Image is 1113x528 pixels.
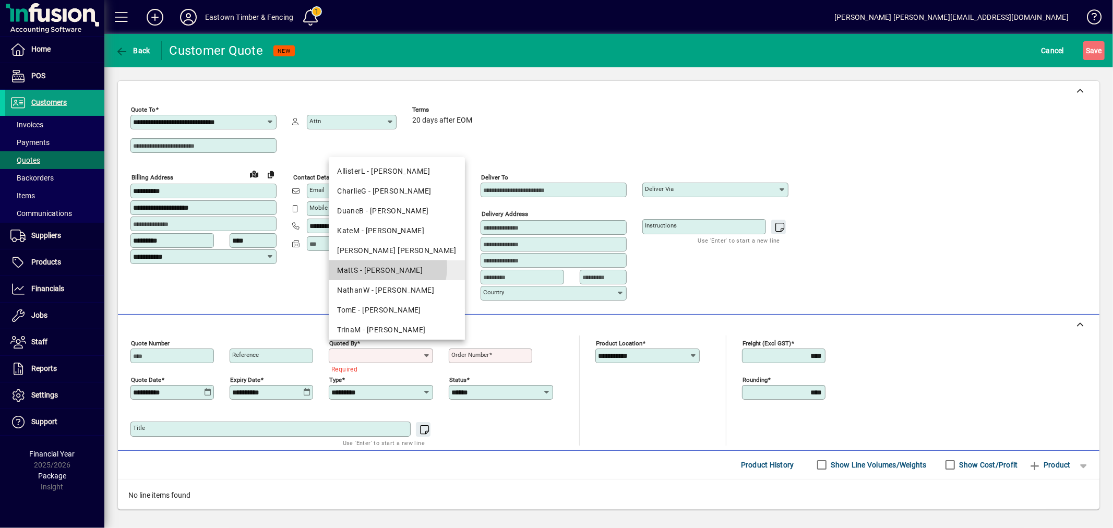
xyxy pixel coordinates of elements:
[5,151,104,169] a: Quotes
[31,231,61,239] span: Suppliers
[170,42,264,59] div: Customer Quote
[5,356,104,382] a: Reports
[329,280,465,300] mat-option: NathanW - Nathan Woolley
[31,284,64,293] span: Financials
[31,391,58,399] span: Settings
[5,223,104,249] a: Suppliers
[131,376,161,383] mat-label: Quote date
[131,106,155,113] mat-label: Quote To
[232,351,259,358] mat-label: Reference
[481,174,508,181] mat-label: Deliver To
[1023,455,1076,474] button: Product
[205,9,293,26] div: Eastown Timber & Fencing
[1042,42,1064,59] span: Cancel
[737,455,798,474] button: Product History
[343,437,425,449] mat-hint: Use 'Enter' to start a new line
[246,165,262,182] a: View on map
[483,289,504,296] mat-label: Country
[329,181,465,201] mat-option: CharlieG - Charlie Gourlay
[104,41,162,60] app-page-header-button: Back
[31,98,67,106] span: Customers
[829,460,927,470] label: Show Line Volumes/Weights
[5,409,104,435] a: Support
[10,138,50,147] span: Payments
[337,206,457,217] div: DuaneB - [PERSON_NAME]
[645,185,674,193] mat-label: Deliver via
[10,209,72,218] span: Communications
[31,45,51,53] span: Home
[10,174,54,182] span: Backorders
[596,339,642,346] mat-label: Product location
[230,376,260,383] mat-label: Expiry date
[329,260,465,280] mat-option: MattS - Matt Smith
[31,364,57,373] span: Reports
[329,339,357,346] mat-label: Quoted by
[5,276,104,302] a: Financials
[337,225,457,236] div: KateM - [PERSON_NAME]
[1039,41,1067,60] button: Cancel
[262,166,279,183] button: Copy to Delivery address
[337,186,457,197] div: CharlieG - [PERSON_NAME]
[5,187,104,205] a: Items
[38,472,66,480] span: Package
[834,9,1069,26] div: [PERSON_NAME] [PERSON_NAME][EMAIL_ADDRESS][DOMAIN_NAME]
[337,265,457,276] div: MattS - [PERSON_NAME]
[412,116,472,125] span: 20 days after EOM
[5,116,104,134] a: Invoices
[743,376,768,383] mat-label: Rounding
[138,8,172,27] button: Add
[10,121,43,129] span: Invoices
[1086,42,1102,59] span: ave
[5,169,104,187] a: Backorders
[1083,41,1105,60] button: Save
[741,457,794,473] span: Product History
[131,339,170,346] mat-label: Quote number
[309,186,325,194] mat-label: Email
[5,249,104,275] a: Products
[5,63,104,89] a: POS
[309,204,328,211] mat-label: Mobile
[329,376,342,383] mat-label: Type
[31,71,45,80] span: POS
[10,191,35,200] span: Items
[451,351,489,358] mat-label: Order number
[329,201,465,221] mat-option: DuaneB - Duane Bovey
[31,417,57,426] span: Support
[337,285,457,296] div: NathanW - [PERSON_NAME]
[329,161,465,181] mat-option: AllisterL - Allister Lawrence
[449,376,466,383] mat-label: Status
[5,329,104,355] a: Staff
[172,8,205,27] button: Profile
[115,46,150,55] span: Back
[412,106,475,113] span: Terms
[645,222,677,229] mat-label: Instructions
[31,338,47,346] span: Staff
[30,450,75,458] span: Financial Year
[5,134,104,151] a: Payments
[278,47,291,54] span: NEW
[5,303,104,329] a: Jobs
[698,234,780,246] mat-hint: Use 'Enter' to start a new line
[337,166,457,177] div: AllisterL - [PERSON_NAME]
[958,460,1018,470] label: Show Cost/Profit
[118,479,1099,511] div: No line items found
[113,41,153,60] button: Back
[329,300,465,320] mat-option: TomE - Tom Egan
[309,117,321,125] mat-label: Attn
[329,241,465,260] mat-option: KiaraN - Kiara Neil
[10,156,40,164] span: Quotes
[337,245,457,256] div: [PERSON_NAME] [PERSON_NAME]
[1086,46,1090,55] span: S
[743,339,791,346] mat-label: Freight (excl GST)
[1028,457,1071,473] span: Product
[337,325,457,335] div: TrinaM - [PERSON_NAME]
[5,37,104,63] a: Home
[337,305,457,316] div: TomE - [PERSON_NAME]
[133,424,145,431] mat-label: Title
[5,382,104,409] a: Settings
[1079,2,1100,36] a: Knowledge Base
[331,363,425,374] mat-error: Required
[329,320,465,340] mat-option: TrinaM - Trina McKnight
[31,311,47,319] span: Jobs
[31,258,61,266] span: Products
